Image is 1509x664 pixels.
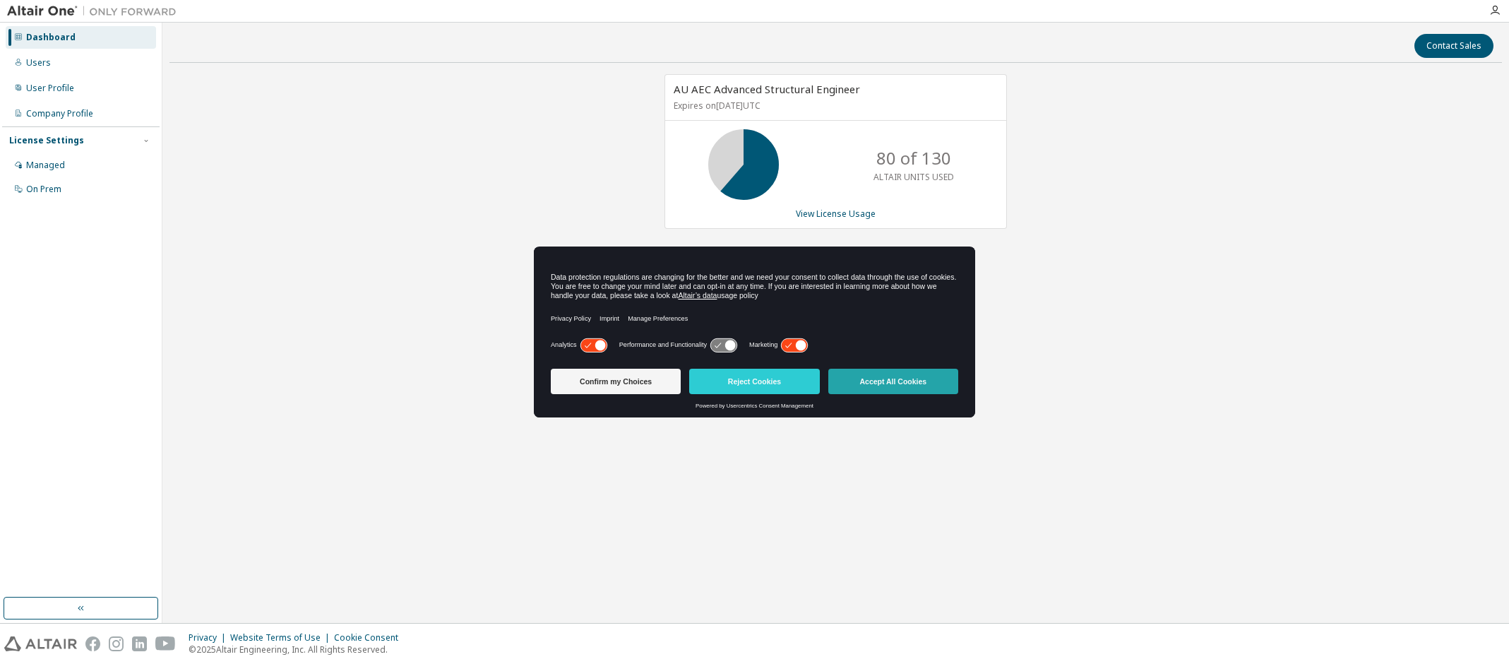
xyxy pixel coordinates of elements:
div: Privacy [189,632,230,644]
div: Website Terms of Use [230,632,334,644]
div: Cookie Consent [334,632,407,644]
button: Contact Sales [1414,34,1493,58]
p: Expires on [DATE] UTC [674,100,994,112]
div: Users [26,57,51,69]
img: facebook.svg [85,636,100,651]
a: View License Usage [796,208,876,220]
span: AU AEC Advanced Structural Engineer [674,82,860,96]
p: ALTAIR UNITS USED [873,171,954,183]
div: License Settings [9,135,84,146]
img: Altair One [7,4,184,18]
img: instagram.svg [109,636,124,651]
p: © 2025 Altair Engineering, Inc. All Rights Reserved. [189,644,407,656]
img: linkedin.svg [132,636,147,651]
p: 80 of 130 [876,146,951,170]
div: Dashboard [26,32,76,43]
img: altair_logo.svg [4,636,77,651]
div: On Prem [26,184,61,195]
img: youtube.svg [155,636,176,651]
div: Company Profile [26,108,93,119]
div: User Profile [26,83,74,94]
div: Managed [26,160,65,171]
